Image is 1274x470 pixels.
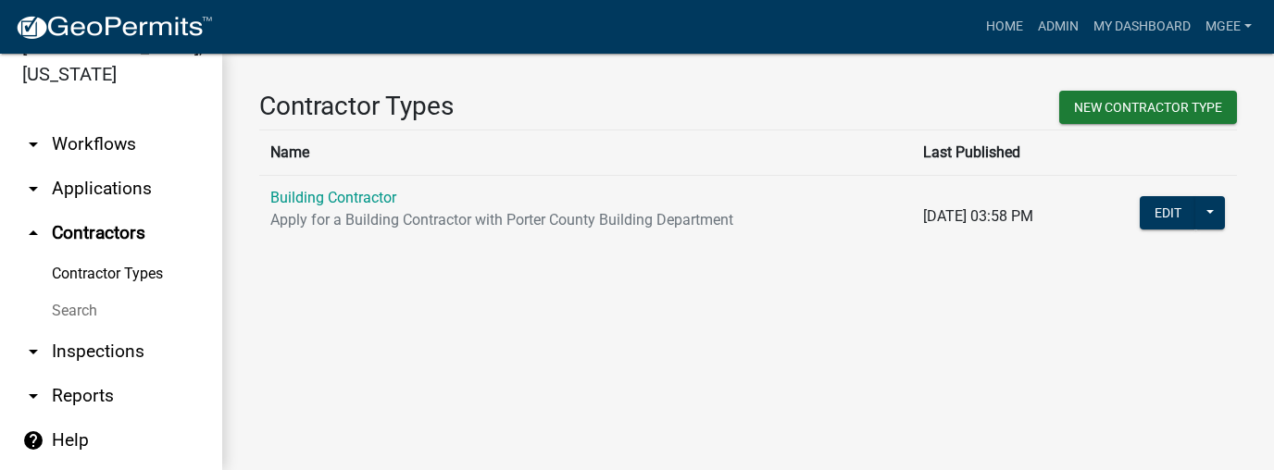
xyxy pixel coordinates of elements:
button: Edit [1140,196,1196,229]
a: My Dashboard [1086,9,1198,44]
a: Admin [1030,9,1086,44]
a: Home [979,9,1030,44]
th: Name [259,130,912,175]
i: arrow_drop_up [22,222,44,244]
i: arrow_drop_down [22,178,44,200]
span: [DATE] 03:58 PM [923,207,1033,225]
a: Building Contractor [270,189,396,206]
i: arrow_drop_down [22,385,44,407]
i: help [22,429,44,451]
th: Last Published [912,130,1090,175]
a: mgee [1198,9,1259,44]
i: arrow_drop_down [22,340,44,363]
i: arrow_drop_down [22,133,44,155]
p: Apply for a Building Contractor with Porter County Building Department [270,209,901,231]
h3: Contractor Types [259,91,734,122]
button: New Contractor Type [1059,91,1237,124]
